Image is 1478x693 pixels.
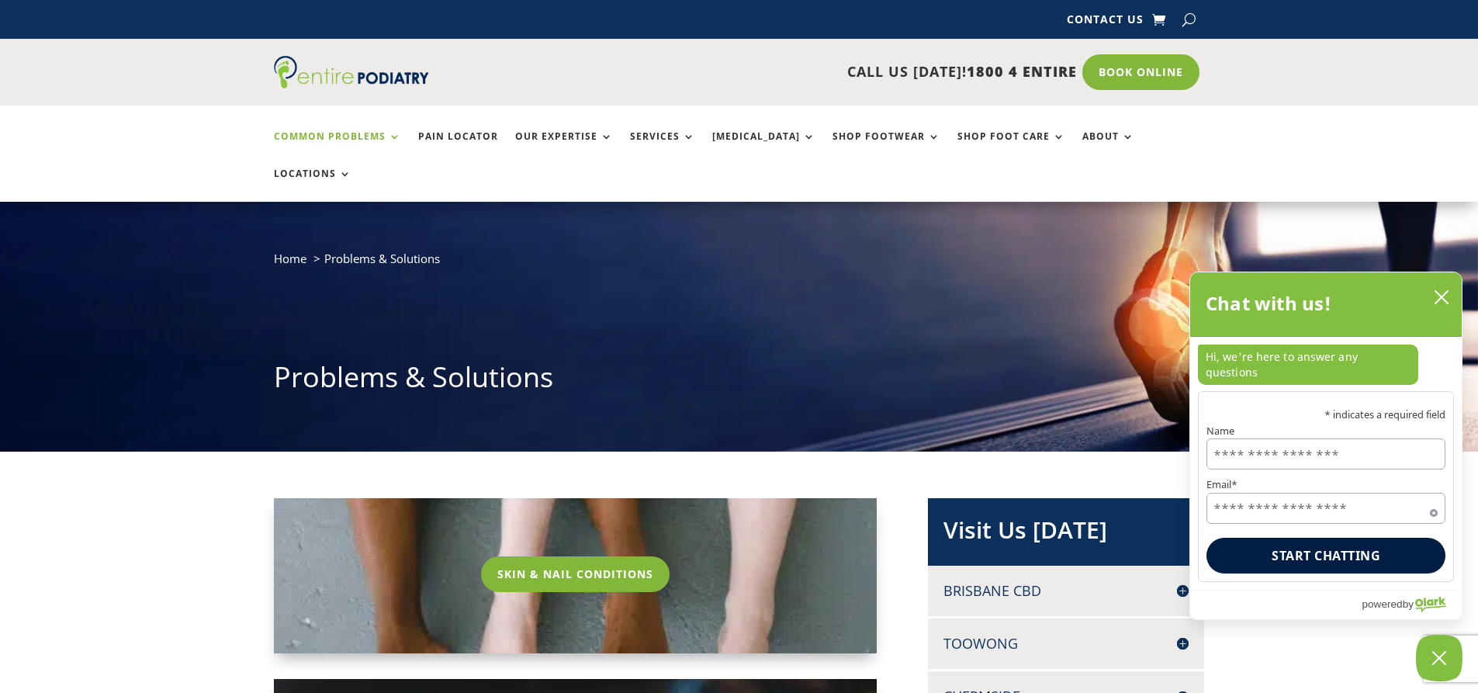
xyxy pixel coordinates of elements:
[1206,288,1332,319] h2: Chat with us!
[274,168,351,202] a: Locations
[1416,635,1462,681] button: Close Chatbox
[1362,594,1402,614] span: powered
[1206,410,1445,420] p: * indicates a required field
[1403,594,1414,614] span: by
[1206,538,1445,573] button: Start chatting
[489,62,1077,82] p: CALL US [DATE]!
[274,251,306,266] a: Home
[1206,426,1445,436] label: Name
[1189,272,1462,620] div: olark chatbox
[481,556,670,592] a: Skin & Nail Conditions
[943,634,1189,653] h4: Toowong
[274,76,429,92] a: Entire Podiatry
[274,131,401,165] a: Common Problems
[967,62,1077,81] span: 1800 4 ENTIRE
[1190,337,1462,391] div: chat
[515,131,613,165] a: Our Expertise
[418,131,498,165] a: Pain Locator
[832,131,940,165] a: Shop Footwear
[1082,131,1134,165] a: About
[1206,480,1445,490] label: Email*
[712,131,815,165] a: [MEDICAL_DATA]
[1362,591,1462,619] a: Powered by Olark
[1429,286,1454,309] button: close chatbox
[630,131,695,165] a: Services
[324,251,440,266] span: Problems & Solutions
[1067,14,1144,31] a: Contact Us
[943,514,1189,554] h2: Visit Us [DATE]
[1206,439,1445,470] input: Name
[1198,345,1418,385] p: Hi, we're here to answer any questions
[274,248,1205,280] nav: breadcrumb
[1082,54,1199,90] a: Book Online
[943,581,1189,601] h4: Brisbane CBD
[274,56,429,88] img: logo (1)
[1206,493,1445,524] input: Email
[1430,506,1438,514] span: Required field
[957,131,1065,165] a: Shop Foot Care
[274,358,1205,404] h1: Problems & Solutions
